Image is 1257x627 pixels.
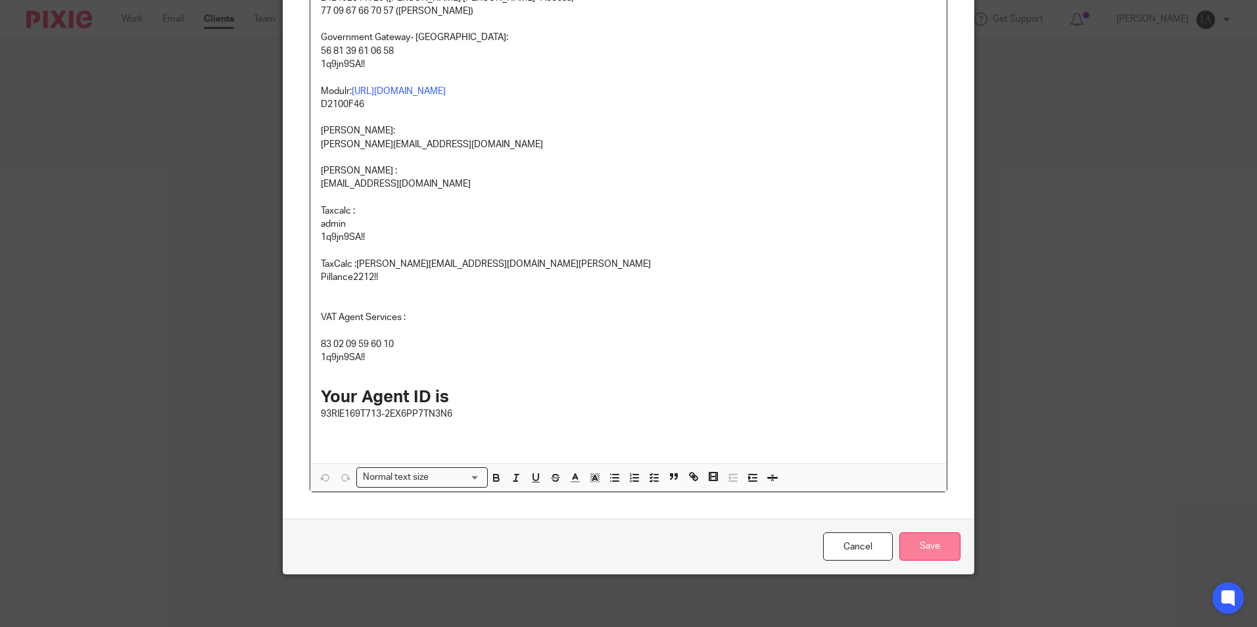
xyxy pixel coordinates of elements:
p: 1q9jn9SA!! [321,58,936,71]
p: D2100F46 [321,98,936,111]
strong: Your Agent ID is [321,388,449,406]
p: [PERSON_NAME][EMAIL_ADDRESS][DOMAIN_NAME] [321,138,936,151]
a: [URL][DOMAIN_NAME] [352,87,446,96]
p: 83 02 09 59 60 10 [321,338,936,351]
div: Search for option [356,467,488,488]
span: Normal text size [360,471,431,484]
p: 1q9jn9SA!! [321,351,936,378]
p: Taxcalc : [321,204,936,218]
p: TaxCalc :[PERSON_NAME][EMAIL_ADDRESS][DOMAIN_NAME][PERSON_NAME] Pillance2212!! [321,258,936,285]
a: Cancel [823,532,893,561]
input: Save [899,532,961,561]
p: [PERSON_NAME]: [321,124,936,137]
p: Modulr: [321,85,936,98]
p: admin 1q9jn9SA!! [321,218,936,244]
p: [EMAIL_ADDRESS][DOMAIN_NAME] [321,177,936,191]
input: Search for option [433,471,480,484]
p: 93RIE169T713-2EX6PP7TN3N6 [321,407,936,421]
p: [PERSON_NAME] : [321,164,936,177]
p: Government Gateway- [GEOGRAPHIC_DATA]: [321,31,936,44]
p: 56 81 39 61 06 58 [321,45,936,58]
p: VAT Agent Services : [321,311,936,324]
